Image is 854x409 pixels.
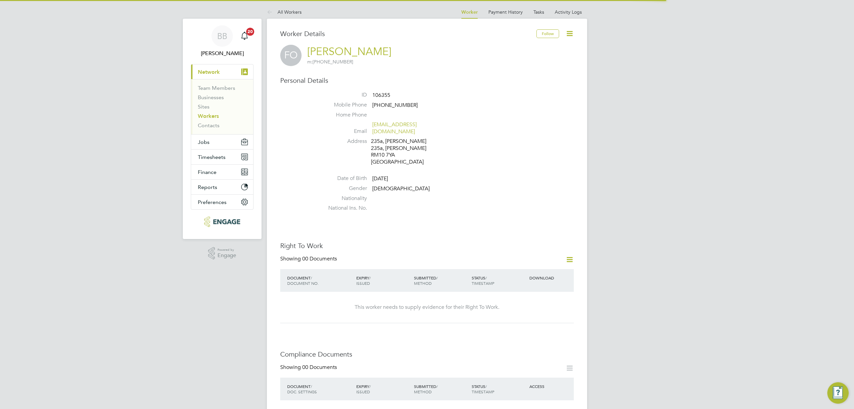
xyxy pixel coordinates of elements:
span: / [311,384,312,389]
div: EXPIRY [355,272,412,289]
div: DOWNLOAD [528,272,574,284]
span: Becky Blight [191,49,254,57]
span: DOCUMENT NO. [287,280,319,286]
img: xede-logo-retina.png [204,216,240,227]
a: Contacts [198,122,220,129]
span: / [436,275,438,280]
span: 106355 [372,92,390,98]
span: / [485,384,487,389]
label: Date of Birth [320,175,367,182]
span: DOC. SETTINGS [287,389,317,394]
a: Workers [198,113,219,119]
span: Finance [198,169,217,175]
a: Worker [461,9,478,15]
span: [PHONE_NUMBER] [372,102,418,109]
span: Reports [198,184,217,190]
div: Showing [280,255,338,262]
span: ISSUED [356,280,370,286]
span: 00 Documents [302,364,337,371]
span: / [436,384,438,389]
button: Jobs [191,135,253,149]
a: Go to home page [191,216,254,227]
span: TIMESTAMP [472,280,494,286]
label: Email [320,128,367,135]
a: [PERSON_NAME] [307,45,391,58]
span: [PHONE_NUMBER] [307,59,353,65]
label: National Ins. No. [320,205,367,212]
span: BB [217,32,227,40]
div: STATUS [470,272,528,289]
a: [EMAIL_ADDRESS][DOMAIN_NAME] [372,121,417,135]
button: Engage Resource Center [827,382,849,404]
span: Timesheets [198,154,226,160]
span: Engage [218,253,236,258]
a: Powered byEngage [208,247,237,260]
a: Activity Logs [555,9,582,15]
span: Preferences [198,199,227,205]
a: Tasks [533,9,544,15]
span: / [311,275,312,280]
nav: Main navigation [183,19,262,239]
div: Network [191,79,253,134]
div: DOCUMENT [286,380,355,398]
span: FO [280,45,302,66]
span: / [369,275,371,280]
button: Finance [191,165,253,179]
div: EXPIRY [355,380,412,398]
div: Showing [280,364,338,371]
div: ACCESS [528,380,574,392]
span: / [485,275,487,280]
span: [DEMOGRAPHIC_DATA] [372,185,430,192]
span: TIMESTAMP [472,389,494,394]
span: [DATE] [372,175,388,182]
button: Reports [191,180,253,194]
span: Jobs [198,139,209,145]
button: Follow [536,29,559,38]
a: Businesses [198,94,224,100]
label: Nationality [320,195,367,202]
label: Address [320,138,367,145]
a: BB[PERSON_NAME] [191,25,254,57]
span: 20 [246,28,254,36]
span: Powered by [218,247,236,253]
button: Timesheets [191,150,253,164]
div: SUBMITTED [412,380,470,398]
label: ID [320,91,367,98]
span: Network [198,69,220,75]
div: This worker needs to supply evidence for their Right To Work. [287,304,567,311]
h3: Right To Work [280,241,574,250]
a: 20 [238,25,251,47]
div: SUBMITTED [412,272,470,289]
h3: Compliance Documents [280,350,574,359]
label: Mobile Phone [320,101,367,109]
h3: Personal Details [280,76,574,85]
button: Preferences [191,195,253,209]
a: Payment History [488,9,523,15]
span: ISSUED [356,389,370,394]
button: Network [191,64,253,79]
span: 00 Documents [302,255,337,262]
h3: Worker Details [280,29,536,38]
a: Sites [198,104,209,110]
label: Gender [320,185,367,192]
div: 235a, [PERSON_NAME] 235a, [PERSON_NAME] RM10 7YA [GEOGRAPHIC_DATA] [371,138,434,166]
span: METHOD [414,389,432,394]
div: STATUS [470,380,528,398]
a: Team Members [198,85,235,91]
label: Home Phone [320,112,367,119]
span: METHOD [414,280,432,286]
span: m: [307,59,313,65]
div: DOCUMENT [286,272,355,289]
span: / [369,384,371,389]
a: All Workers [267,9,302,15]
